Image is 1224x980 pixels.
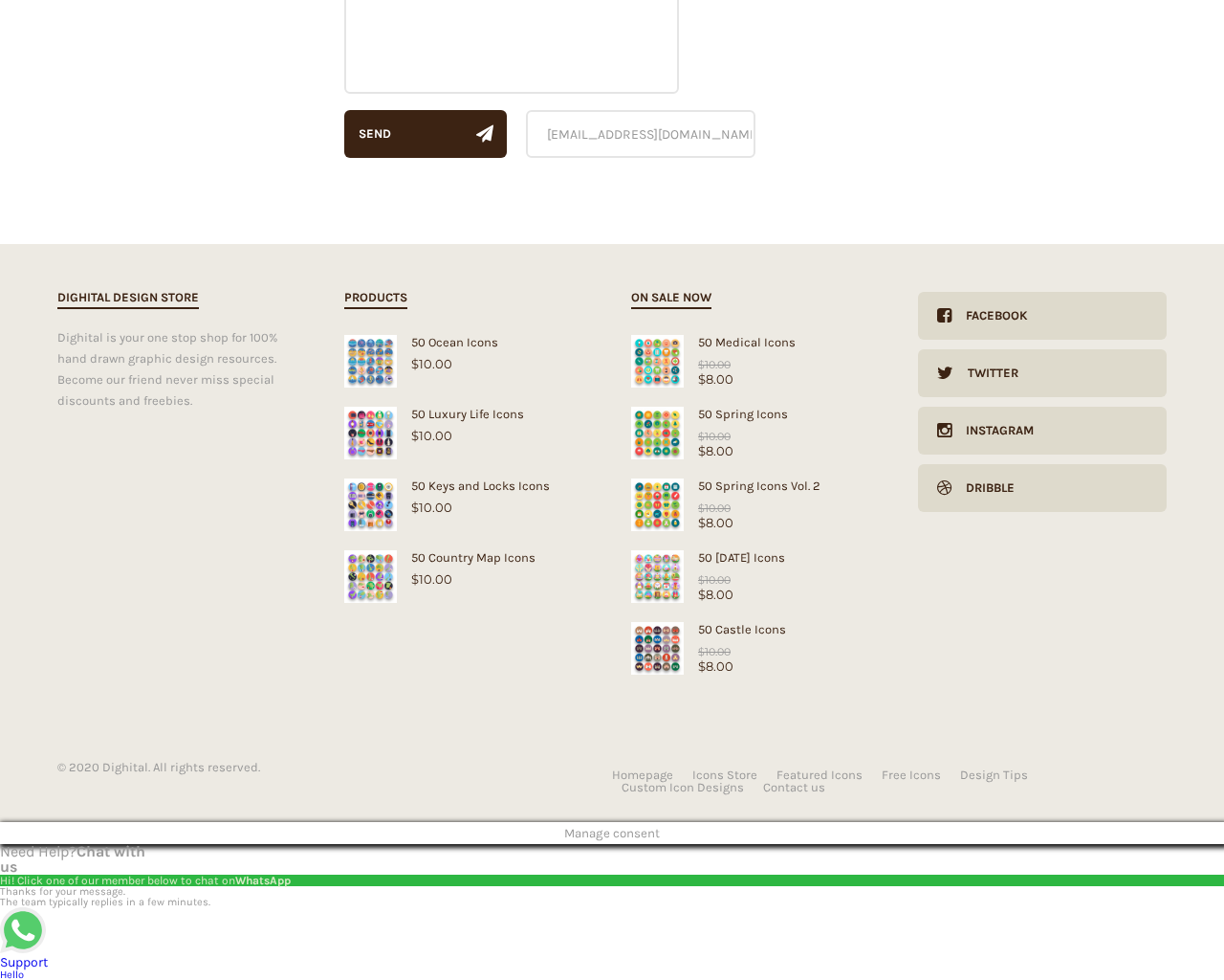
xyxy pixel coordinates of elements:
[698,430,705,443] span: $
[698,371,706,387] span: $
[411,571,419,587] span: $
[344,335,593,349] div: 50 Ocean Icons
[57,761,612,773] div: © 2020 Dighital. All rights reserved.
[344,110,507,158] button: Send
[631,479,880,530] a: Spring Icons50 Spring Icons Vol. 2$8.00
[631,407,880,421] div: 50 Spring Icons
[918,464,1167,512] a: Dribble
[411,500,419,515] span: $
[698,515,733,530] bdi: 8.00
[622,781,744,793] a: Custom Icon Designs
[882,768,941,781] a: Free Icons
[698,443,706,458] span: $
[918,407,1167,455] a: Instagram
[631,335,684,388] img: Medical Icons
[698,587,706,602] span: $
[631,622,684,675] img: Castle Icons
[344,287,407,309] h2: Products
[698,515,706,530] span: $
[776,768,863,781] a: Featured Icons
[344,407,593,443] a: 50 Luxury Life Icons$10.00
[57,287,199,309] h2: Dighital Design Store
[359,110,391,158] div: Send
[344,479,593,515] a: 50 Keys and Locks Icons$10.00
[692,768,757,781] a: Icons Store
[631,622,880,674] a: Castle Icons50 Castle Icons$8.00
[698,645,705,658] span: $
[344,479,593,493] div: 50 Keys and Locks Icons
[698,587,733,602] bdi: 8.00
[698,573,731,587] bdi: 10.00
[631,479,880,493] div: 50 Spring Icons Vol. 2
[763,781,825,793] a: Contact us
[631,335,880,387] a: Medical Icons50 Medical Icons$8.00
[698,358,731,371] bdi: 10.00
[344,407,593,421] div: 50 Luxury Life Icons
[344,550,593,587] a: 50 Country Map Icons$10.00
[698,371,733,387] bdi: 8.00
[951,407,1034,455] div: Instagram
[57,327,306,412] div: Dighital is your one stop shop for 100% hand drawn graphic design resources. Become our friend ne...
[631,550,880,602] a: Easter Icons50 [DATE] Icons$8.00
[631,479,684,531] img: Spring Icons
[411,571,452,587] bdi: 10.00
[411,356,452,371] bdi: 10.00
[698,501,705,515] span: $
[631,622,880,636] div: 50 Castle Icons
[953,349,1018,397] div: Twitter
[344,335,593,371] a: 50 Ocean Icons$10.00
[631,550,880,565] div: 50 [DATE] Icons
[631,407,684,459] img: Spring Icons
[698,501,731,515] bdi: 10.00
[631,550,684,603] img: Easter Icons
[411,500,452,515] bdi: 10.00
[411,428,452,443] bdi: 10.00
[960,768,1028,781] a: Design Tips
[564,826,660,840] span: Manage consent
[951,292,1028,340] div: Facebook
[411,428,419,443] span: $
[918,292,1167,340] a: Facebook
[631,407,880,458] a: Spring Icons50 Spring Icons$8.00
[698,430,731,443] bdi: 10.00
[698,443,733,458] bdi: 8.00
[612,768,673,781] a: Homepage
[698,658,706,674] span: $
[631,335,880,349] div: 50 Medical Icons
[698,573,705,587] span: $
[698,358,705,371] span: $
[235,874,291,887] strong: WhatsApp
[631,287,711,309] h2: On sale now
[344,550,593,565] div: 50 Country Map Icons
[918,349,1167,397] a: Twitter
[951,464,1015,512] div: Dribble
[411,356,419,371] span: $
[698,658,733,674] bdi: 8.00
[698,645,731,658] bdi: 10.00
